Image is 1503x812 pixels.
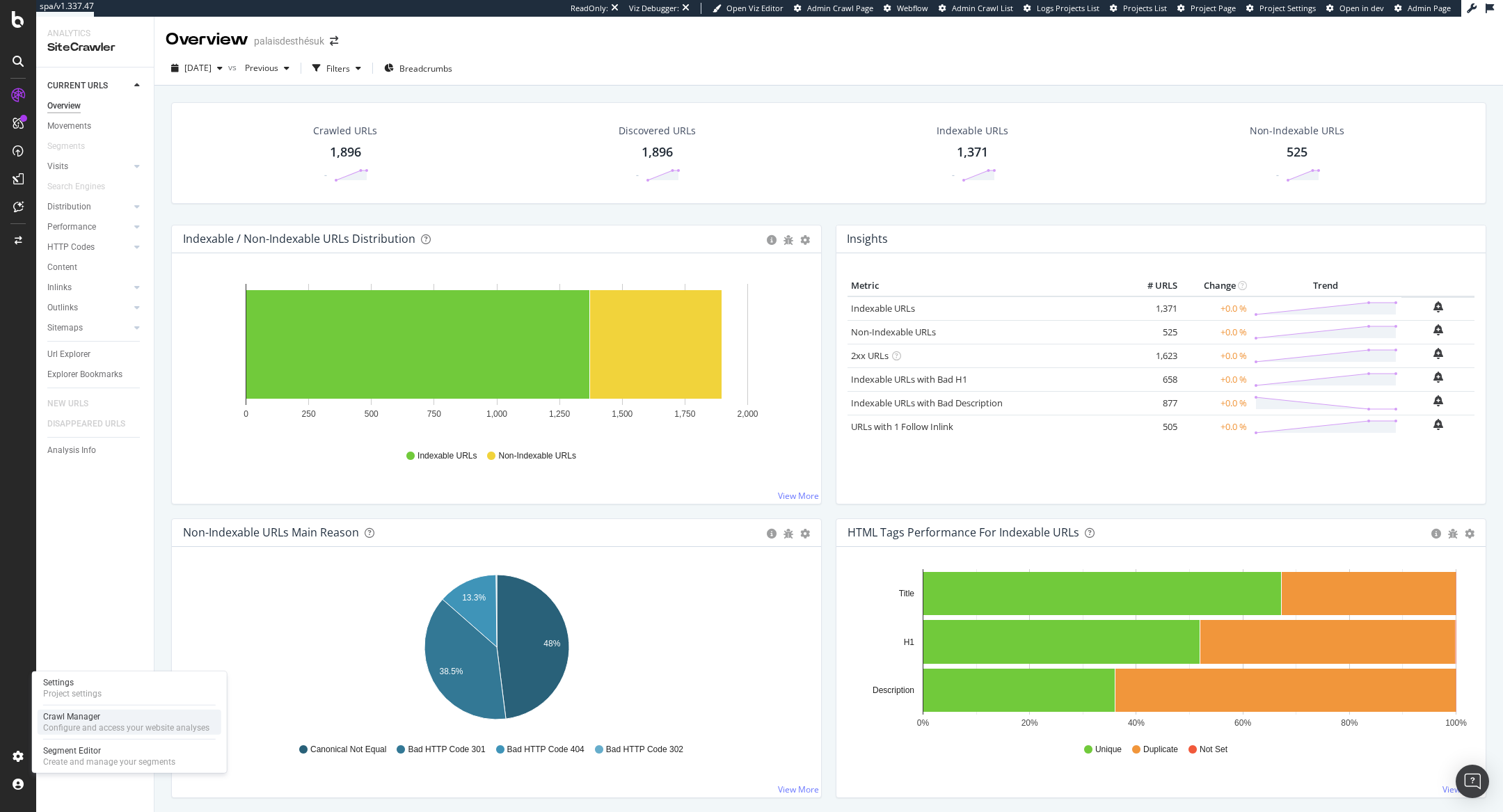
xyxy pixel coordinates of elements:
[47,40,143,56] div: SiteCrawler
[873,685,914,695] text: Description
[1181,296,1250,321] td: +0.0 %
[1125,367,1181,391] td: 658
[47,159,68,174] div: Visits
[183,525,359,539] div: Non-Indexable URLs Main Reason
[619,124,696,138] div: Discovered URLs
[38,710,221,735] a: Crawl ManagerConfigure and access your website analyses
[1181,344,1250,367] td: +0.0 %
[1394,3,1451,14] a: Admin Page
[47,280,130,295] a: Inlinks
[307,57,367,79] button: Filters
[47,180,119,194] a: Search Engines
[1465,529,1474,539] div: gear
[1037,3,1099,13] span: Logs Projects List
[1125,276,1181,296] th: # URLS
[302,409,316,419] text: 250
[498,450,575,462] span: Non-Indexable URLs
[47,367,122,382] div: Explorer Bookmarks
[47,139,99,154] a: Segments
[47,79,108,93] div: CURRENT URLS
[807,3,873,13] span: Admin Crawl Page
[183,569,811,731] svg: A chart.
[183,232,415,246] div: Indexable / Non-Indexable URLs Distribution
[899,589,915,598] text: Title
[957,143,988,161] div: 1,371
[1250,276,1401,296] th: Trend
[1445,718,1467,728] text: 100%
[1125,296,1181,321] td: 1,371
[166,28,248,51] div: Overview
[1431,529,1441,539] div: circle-info
[1181,320,1250,344] td: +0.0 %
[1125,391,1181,415] td: 877
[543,639,560,648] text: 48%
[851,326,936,338] a: Non-Indexable URLs
[612,409,633,419] text: 1,500
[1181,391,1250,415] td: +0.0 %
[1021,718,1038,728] text: 20%
[636,169,639,181] div: -
[800,235,810,245] div: gear
[713,3,784,14] a: Open Viz Editor
[847,230,888,248] h4: Insights
[47,200,91,214] div: Distribution
[254,34,324,48] div: palaisdesthésuk
[800,529,810,539] div: gear
[1123,3,1167,13] span: Projects List
[778,490,819,502] a: View More
[47,367,144,382] a: Explorer Bookmarks
[38,744,221,769] a: Segment EditorCreate and manage your segments
[47,443,144,458] a: Analysis Info
[399,63,452,74] span: Breadcrumbs
[47,301,130,315] a: Outlinks
[1125,320,1181,344] td: 525
[851,349,889,362] a: 2xx URLs
[1433,301,1443,312] div: bell-plus
[47,301,78,315] div: Outlinks
[851,397,1003,409] a: Indexable URLs with Bad Description
[440,667,463,676] text: 38.5%
[43,722,209,733] div: Configure and access your website analyses
[507,744,584,756] span: Bad HTTP Code 404
[1433,419,1443,430] div: bell-plus
[47,260,144,275] a: Content
[778,783,819,795] a: View More
[183,276,811,437] svg: A chart.
[47,28,143,40] div: Analytics
[1250,124,1344,138] div: Non-Indexable URLs
[952,169,955,181] div: -
[43,711,209,722] div: Crawl Manager
[1234,718,1251,728] text: 60%
[184,62,212,74] span: 2025 Sep. 30th
[47,397,102,411] a: NEW URLS
[1125,415,1181,438] td: 505
[897,3,928,13] span: Webflow
[1442,783,1484,795] a: View More
[417,450,477,462] span: Indexable URLs
[47,240,95,255] div: HTTP Codes
[47,99,81,113] div: Overview
[1408,3,1451,13] span: Admin Page
[47,347,144,362] a: Url Explorer
[239,62,278,74] span: Previous
[330,143,361,161] div: 1,896
[767,529,777,539] div: circle-info
[462,593,486,603] text: 13.3%
[47,159,130,174] a: Visits
[47,321,83,335] div: Sitemaps
[228,61,239,73] span: vs
[330,36,338,46] div: arrow-right-arrow-left
[571,3,608,14] div: ReadOnly:
[427,409,441,419] text: 750
[47,139,85,154] div: Segments
[43,677,102,688] div: Settings
[47,119,144,134] a: Movements
[1259,3,1316,13] span: Project Settings
[365,409,379,419] text: 500
[47,347,90,362] div: Url Explorer
[47,79,130,93] a: CURRENT URLS
[1433,324,1443,335] div: bell-plus
[1287,143,1307,161] div: 525
[884,3,928,14] a: Webflow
